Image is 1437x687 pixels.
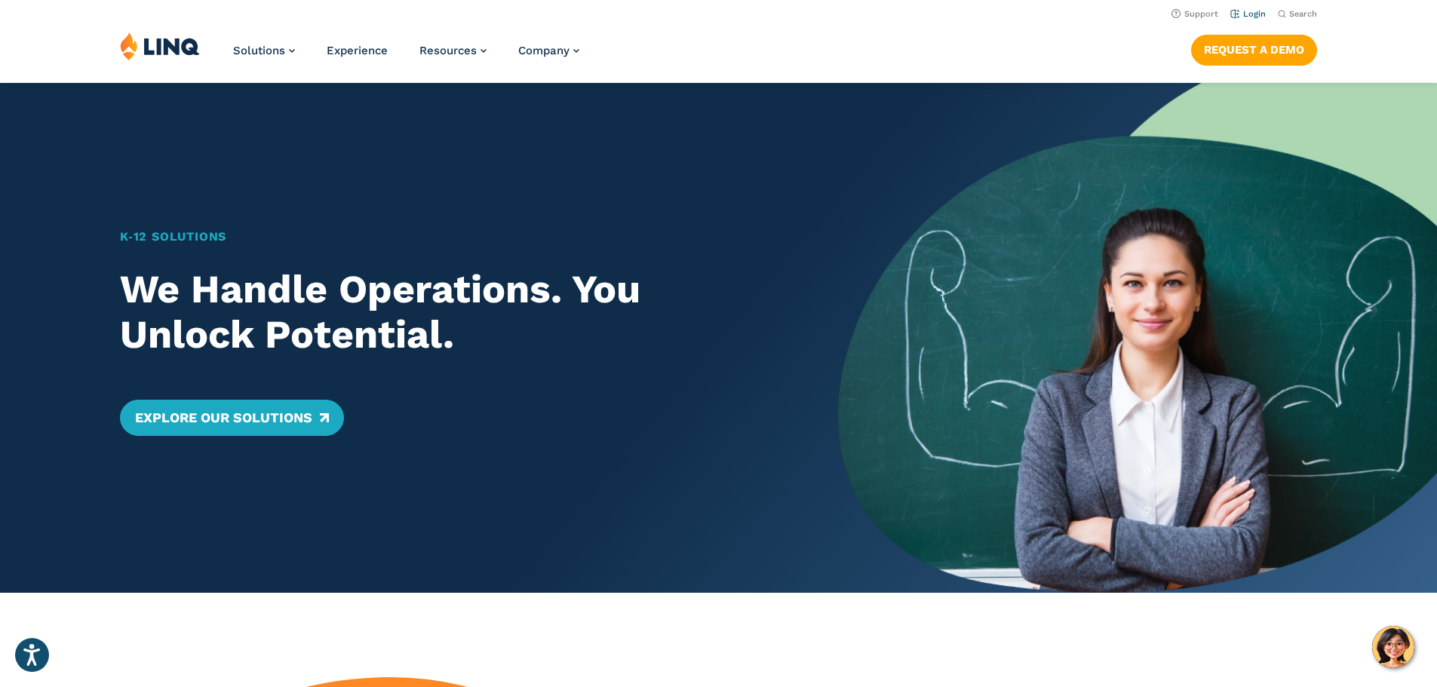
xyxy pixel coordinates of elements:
[120,32,200,60] img: LINQ | K‑12 Software
[419,44,487,57] a: Resources
[518,44,579,57] a: Company
[1191,35,1317,65] a: Request a Demo
[233,32,579,81] nav: Primary Navigation
[233,44,295,57] a: Solutions
[1171,9,1218,19] a: Support
[327,44,388,57] a: Experience
[1230,9,1266,19] a: Login
[1289,9,1317,19] span: Search
[518,44,570,57] span: Company
[838,83,1437,593] img: Home Banner
[120,400,344,436] a: Explore Our Solutions
[120,228,780,246] h1: K‑12 Solutions
[120,267,780,357] h2: We Handle Operations. You Unlock Potential.
[1191,32,1317,65] nav: Button Navigation
[1372,626,1414,668] button: Hello, have a question? Let’s chat.
[419,44,477,57] span: Resources
[233,44,285,57] span: Solutions
[1278,8,1317,20] button: Open Search Bar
